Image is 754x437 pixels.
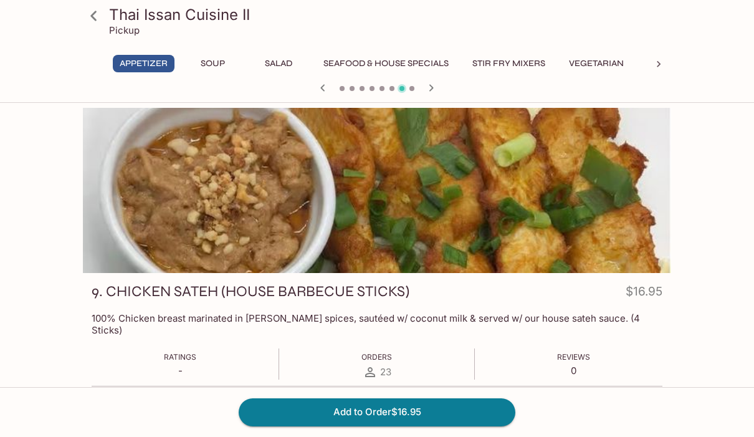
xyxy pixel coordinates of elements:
span: Ratings [164,352,196,362]
button: Stir Fry Mixers [465,55,552,72]
p: - [164,365,196,377]
button: Salad [251,55,307,72]
h3: Thai Issan Cuisine II [109,5,666,24]
button: Noodles [641,55,697,72]
span: 23 [380,366,391,378]
button: Add to Order$16.95 [239,398,515,426]
button: Seafood & House Specials [317,55,456,72]
button: Appetizer [113,55,174,72]
span: Reviews [557,352,590,362]
button: Soup [184,55,241,72]
span: Orders [361,352,392,362]
p: Pickup [109,24,140,36]
p: 0 [557,365,590,377]
div: 9. CHICKEN SATEH (HOUSE BARBECUE STICKS) [83,108,671,273]
p: 100% Chicken breast marinated in [PERSON_NAME] spices, sautéed w/ coconut milk & served w/ our ho... [92,312,662,336]
button: Vegetarian [562,55,631,72]
h3: 9. CHICKEN SATEH (HOUSE BARBECUE STICKS) [92,282,409,301]
h4: $16.95 [626,282,662,306]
